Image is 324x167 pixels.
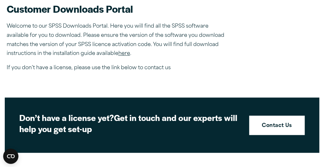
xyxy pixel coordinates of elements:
p: Welcome to our SPSS Downloads Portal. Here you will find all the SPSS software available for you ... [7,22,229,58]
p: If you don’t have a license, please use the link below to contact us [7,63,229,73]
a: here [118,51,130,56]
h2: Get in touch and our experts will help you get set-up [19,112,239,134]
strong: Don’t have a license yet? [19,111,114,124]
a: Contact Us [249,116,305,135]
strong: Contact Us [262,122,292,130]
button: Open CMP widget [3,149,18,164]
